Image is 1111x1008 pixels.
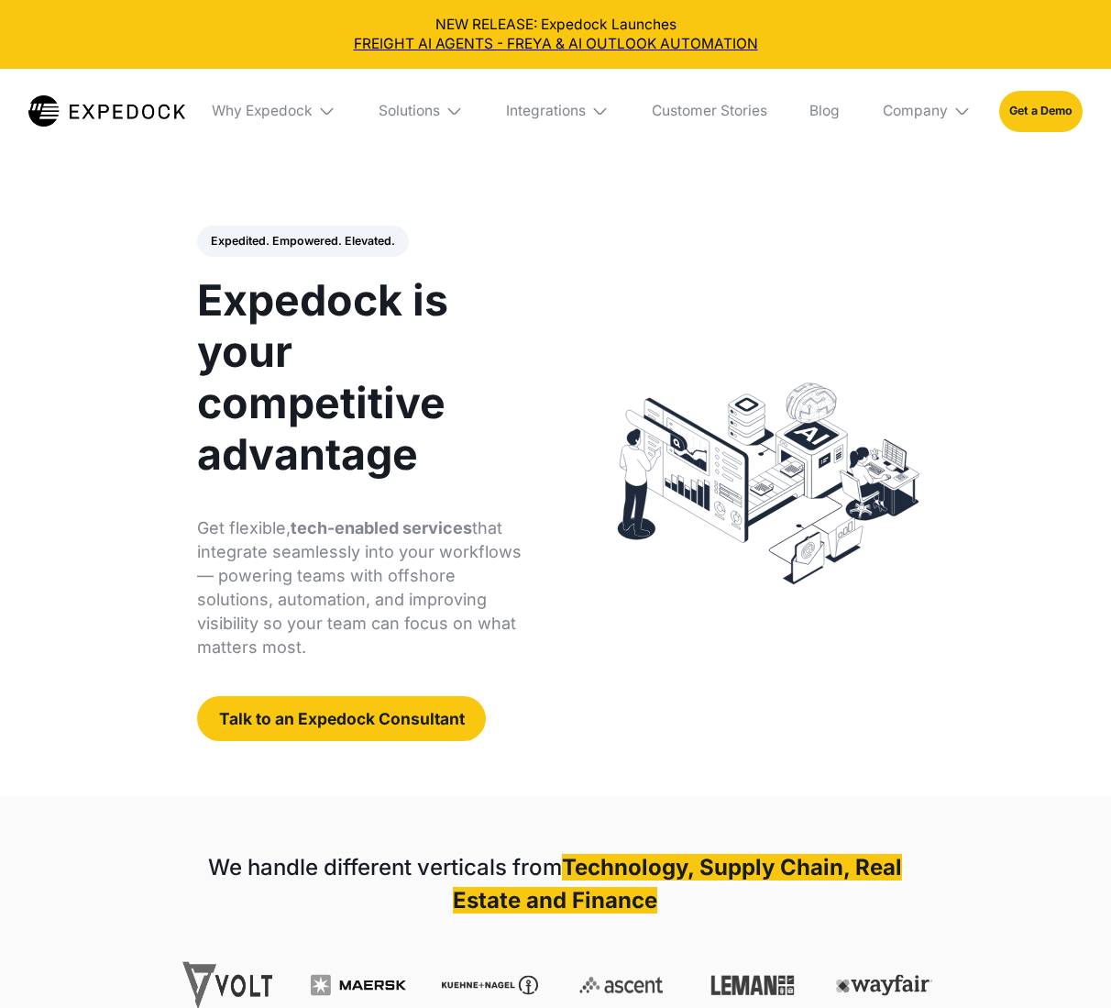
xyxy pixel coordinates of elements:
div: Company [883,102,948,119]
strong: We handle different verticals from [208,854,562,881]
div: Integrations [491,69,622,154]
p: Get flexible, that integrate seamlessly into your workflows — powering teams with offshore soluti... [197,516,533,659]
a: Talk to an Expedock Consultant [197,696,486,741]
a: Get a Demo [999,91,1083,132]
div: Company [868,69,984,154]
div: Integrations [506,102,586,119]
a: Blog [796,69,854,154]
a: Customer Stories [637,69,781,154]
div: Why Expedock [212,102,313,119]
strong: tech-enabled services [291,518,472,537]
div: Solutions [364,69,477,154]
h1: Expedock is your competitive advantage [197,275,533,481]
div: Why Expedock [197,69,349,154]
a: FREIGHT AI AGENTS - FREYA & AI OUTLOOK AUTOMATION [15,34,1097,54]
strong: Technology, Supply Chain, Real Estate and Finance [453,854,902,914]
div: Solutions [379,102,440,119]
div: NEW RELEASE: Expedock Launches [15,15,1097,54]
